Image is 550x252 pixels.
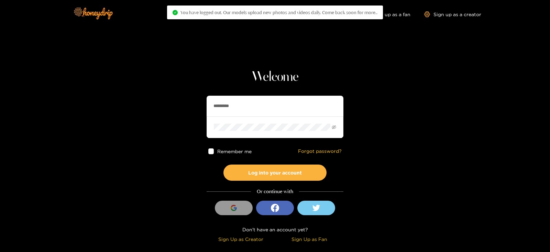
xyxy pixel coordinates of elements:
[180,10,377,15] span: You have logged out. Our models upload new photos and videos daily. Come back soon for more..
[207,69,343,85] h1: Welcome
[207,225,343,233] div: Don't have an account yet?
[208,235,273,243] div: Sign Up as Creator
[173,10,178,15] span: check-circle
[218,149,252,154] span: Remember me
[207,188,343,196] div: Or continue with
[424,11,481,17] a: Sign up as a creator
[277,235,342,243] div: Sign Up as Fan
[298,148,342,154] a: Forgot password?
[223,165,327,181] button: Log into your account
[363,11,410,17] a: Sign up as a fan
[332,125,336,129] span: eye-invisible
